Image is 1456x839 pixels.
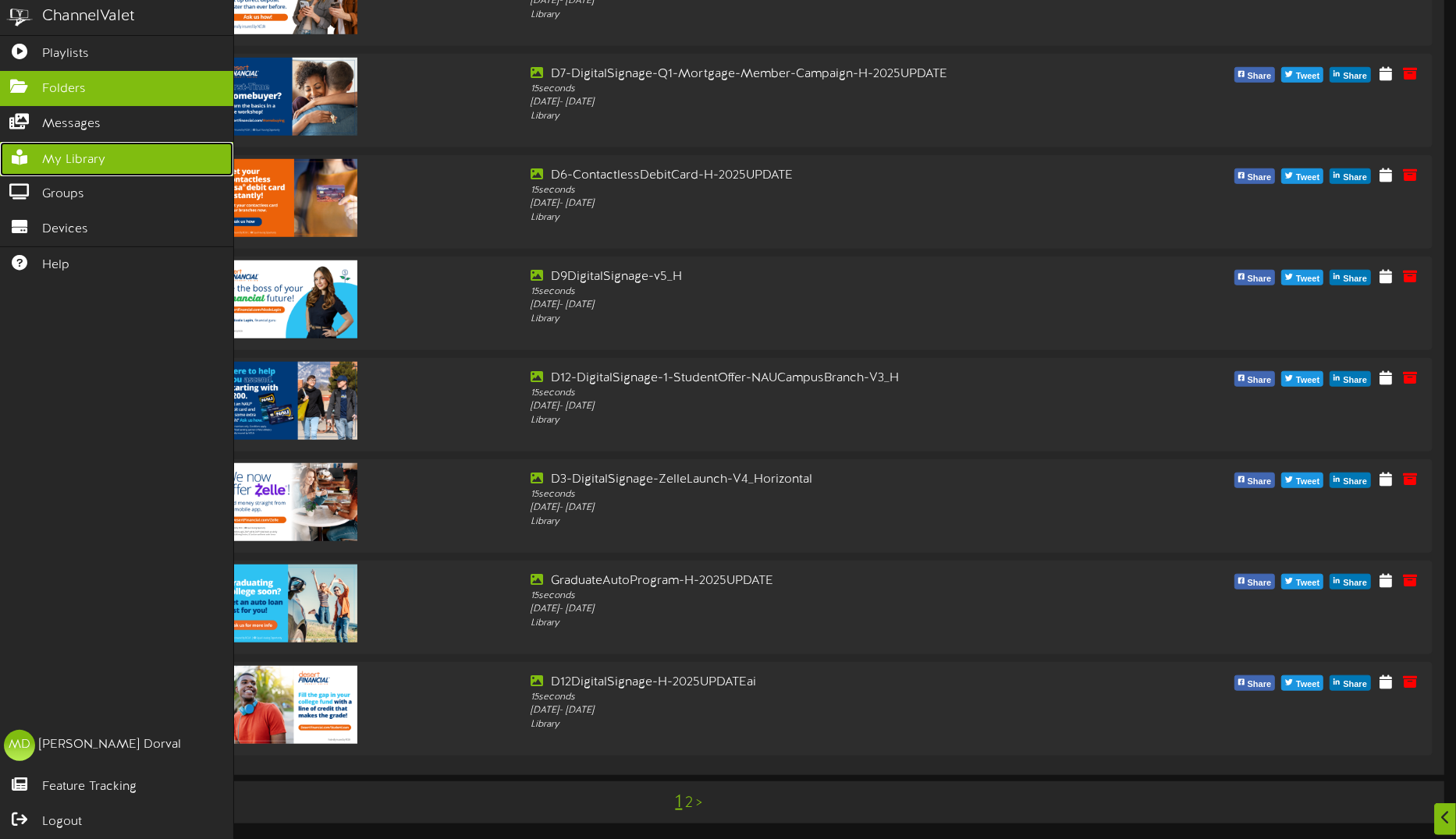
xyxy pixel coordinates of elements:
[696,795,702,812] a: >
[1330,168,1371,184] button: Share
[1281,675,1323,691] button: Tweet
[531,313,1078,326] div: Library
[42,257,69,274] span: Help
[531,167,1078,185] div: D6-ContactlessDebitCard-H-2025UPDATE
[1281,270,1323,285] button: Tweet
[1281,371,1323,387] button: Tweet
[1293,676,1323,693] span: Tweet
[1293,473,1323,490] span: Tweet
[1281,574,1323,589] button: Tweet
[42,813,82,831] span: Logout
[531,400,1078,413] div: [DATE] - [DATE]
[218,260,357,338] img: 1fad2843-ad0d-4298-8cfe-d8e761ffdbfe.jpg
[531,184,1078,197] div: 15 seconds
[531,197,1078,211] div: [DATE] - [DATE]
[1245,473,1275,490] span: Share
[531,96,1078,109] div: [DATE] - [DATE]
[1330,574,1371,589] button: Share
[685,795,693,812] a: 2
[675,792,682,812] a: 1
[42,151,105,169] span: My Library
[1340,271,1370,288] span: Share
[1234,67,1276,83] button: Share
[1234,270,1276,285] button: Share
[1340,169,1370,186] span: Share
[1293,372,1323,389] span: Tweet
[1293,575,1323,592] span: Tweet
[531,110,1078,123] div: Library
[531,414,1078,427] div: Library
[531,501,1078,515] div: [DATE] - [DATE]
[531,65,1078,83] div: D7-DigitalSignage-Q1-Mortgage-Member-Campaign-H-2025UPDATE
[4,730,35,761] div: MD
[1330,67,1371,83] button: Share
[531,718,1078,731] div: Library
[1330,371,1371,387] button: Share
[1234,574,1276,589] button: Share
[1293,169,1323,186] span: Tweet
[1245,68,1275,85] span: Share
[1245,372,1275,389] span: Share
[1293,271,1323,288] span: Tweet
[42,186,84,204] span: Groups
[1281,473,1323,488] button: Tweet
[1245,676,1275,693] span: Share
[1340,68,1370,85] span: Share
[42,45,89,63] span: Playlists
[1330,473,1371,488] button: Share
[531,691,1078,704] div: 15 seconds
[531,268,1078,286] div: D9DigitalSignage-v5_H
[1340,676,1370,693] span: Share
[1293,68,1323,85] span: Tweet
[531,515,1078,529] div: Library
[531,572,1078,590] div: GraduateAutoProgram-H-2025UPDATE
[1234,168,1276,184] button: Share
[42,221,88,239] span: Devices
[218,666,357,744] img: e584a55a-fdc1-4dd4-bbf1-7dd7d6c538a8.jpg
[39,736,181,754] div: [PERSON_NAME] Dorval
[218,362,357,440] img: 8d814a5f-e7db-474d-902c-b1794ca46168.jpg
[1340,575,1370,592] span: Share
[1281,168,1323,184] button: Tweet
[1330,675,1371,691] button: Share
[42,80,86,98] span: Folders
[531,471,1078,489] div: D3-DigitalSignage-ZelleLaunch-V4_Horizontal
[218,565,357,643] img: 957a54c8-022c-46f1-a865-a2ebeedb1f32.jpg
[1234,473,1276,488] button: Share
[531,299,1078,312] div: [DATE] - [DATE]
[42,115,101,133] span: Messages
[531,617,1078,630] div: Library
[42,778,137,796] span: Feature Tracking
[531,83,1078,96] div: 15 seconds
[1245,169,1275,186] span: Share
[531,603,1078,616] div: [DATE] - [DATE]
[531,704,1078,717] div: [DATE] - [DATE]
[531,370,1078,388] div: D12-DigitalSignage-1-StudentOffer-NAUCampusBranch-V3_H
[1330,270,1371,285] button: Share
[1234,675,1276,691] button: Share
[218,58,357,136] img: 2e2e9b70-c2a6-42a5-a4e7-d221db97cee0.jpg
[531,488,1078,501] div: 15 seconds
[1340,372,1370,389] span: Share
[218,159,357,237] img: 15ff2736-1829-4976-8699-5a8cff36149b.jpg
[531,589,1078,603] div: 15 seconds
[531,387,1078,400] div: 15 seconds
[42,5,135,28] div: ChannelValet
[1245,271,1275,288] span: Share
[1281,67,1323,83] button: Tweet
[531,211,1078,225] div: Library
[531,9,1078,22] div: Library
[1245,575,1275,592] span: Share
[531,285,1078,299] div: 15 seconds
[218,463,357,541] img: 614af503-729a-4e55-9a46-22159cb939ad.jpg
[531,674,1078,692] div: D12DigitalSignage-H-2025UPDATEai
[1340,473,1370,490] span: Share
[1234,371,1276,387] button: Share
